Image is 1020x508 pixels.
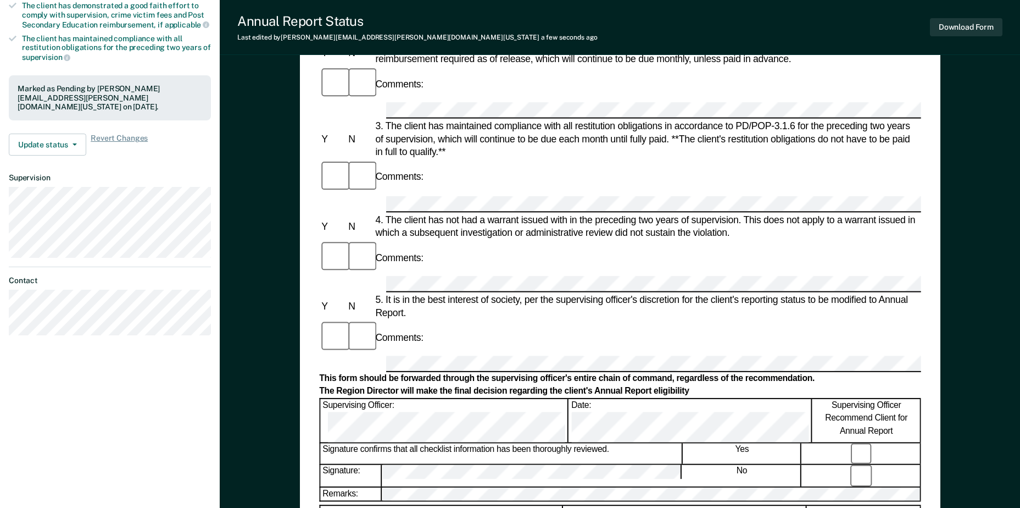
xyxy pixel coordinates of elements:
[346,220,373,233] div: N
[320,465,381,486] div: Signature:
[18,84,202,112] div: Marked as Pending by [PERSON_NAME][EMAIL_ADDRESS][PERSON_NAME][DOMAIN_NAME][US_STATE] on [DATE].
[91,134,148,156] span: Revert Changes
[237,34,598,41] div: Last edited by [PERSON_NAME][EMAIL_ADDRESS][PERSON_NAME][DOMAIN_NAME][US_STATE]
[373,78,425,91] div: Comments:
[319,374,921,385] div: This form should be forwarded through the supervising officer's entire chain of command, regardle...
[569,400,811,442] div: Date:
[346,300,373,313] div: N
[319,386,921,397] div: The Region Director will make the final decision regarding the client's Annual Report eligibility
[320,443,682,464] div: Signature confirms that all checklist information has been thoroughly reviewed.
[22,1,211,29] div: The client has demonstrated a good faith effort to comply with supervision, crime victim fees and...
[541,34,598,41] span: a few seconds ago
[9,134,86,156] button: Update status
[22,34,211,62] div: The client has maintained compliance with all restitution obligations for the preceding two years of
[320,488,382,501] div: Remarks:
[373,332,425,345] div: Comments:
[683,465,801,486] div: No
[237,13,598,29] div: Annual Report Status
[319,300,346,313] div: Y
[346,133,373,146] div: N
[9,276,211,285] dt: Contact
[320,400,568,442] div: Supervising Officer:
[683,443,801,464] div: Yes
[319,133,346,146] div: Y
[930,18,1002,36] button: Download Form
[373,213,921,239] div: 4. The client has not had a warrant issued with in the preceding two years of supervision. This d...
[373,294,921,319] div: 5. It is in the best interest of society, per the supervising officer's discretion for the client...
[319,220,346,233] div: Y
[812,400,921,442] div: Supervising Officer Recommend Client for Annual Report
[373,251,425,264] div: Comments:
[165,20,209,29] span: applicable
[22,53,70,62] span: supervision
[373,120,921,159] div: 3. The client has maintained compliance with all restitution obligations in accordance to PD/POP-...
[373,171,425,184] div: Comments:
[9,173,211,183] dt: Supervision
